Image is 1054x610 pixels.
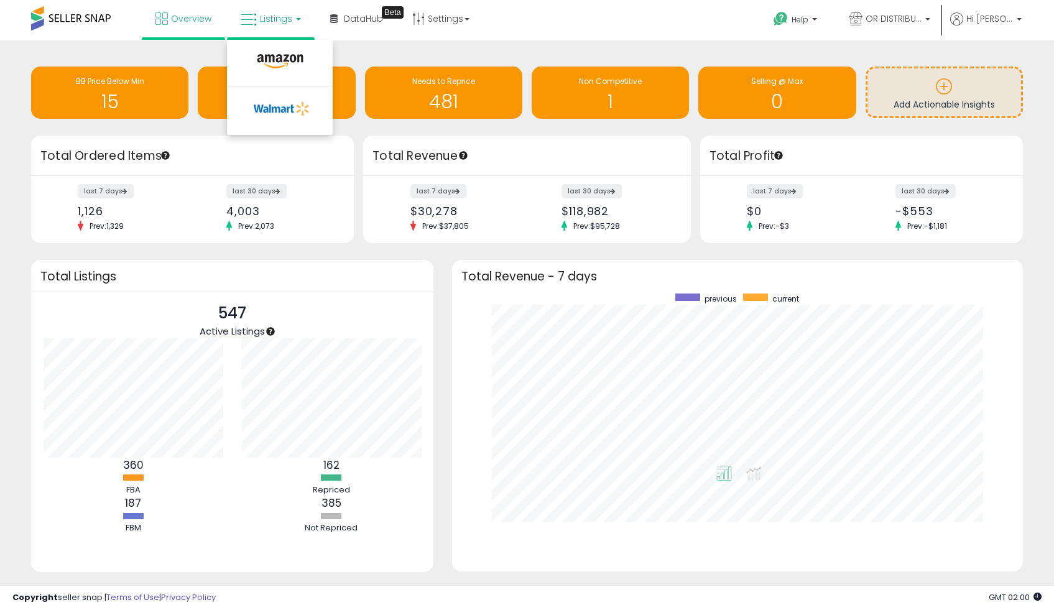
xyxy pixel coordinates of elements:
a: Help [764,2,830,40]
label: last 30 days [226,184,287,198]
label: last 7 days [78,184,134,198]
a: Needs to Reprice 481 [365,67,522,119]
span: Needs to Reprice [412,76,475,86]
div: FBM [96,522,170,534]
a: Inventory Age 0 [198,67,355,119]
div: Tooltip anchor [160,150,171,161]
b: 187 [125,496,141,511]
a: Selling @ Max 0 [698,67,856,119]
div: Repriced [294,484,369,496]
h1: 1 [538,91,683,112]
div: 4,003 [226,205,332,218]
a: Terms of Use [106,591,159,603]
b: 360 [123,458,144,473]
span: Hi [PERSON_NAME] [966,12,1013,25]
p: 547 [200,302,265,325]
label: last 7 days [747,184,803,198]
h1: 481 [371,91,516,112]
div: Tooltip anchor [458,150,469,161]
div: seller snap | | [12,592,216,604]
span: Prev: 1,329 [83,221,130,231]
span: OR DISTRIBUTION [866,12,922,25]
h3: Total Revenue [372,147,682,165]
div: Tooltip anchor [382,6,404,19]
b: 385 [321,496,341,511]
span: Prev: -$1,181 [901,221,953,231]
h1: 15 [37,91,182,112]
span: DataHub [344,12,383,25]
i: Get Help [773,11,788,27]
span: BB Price Below Min [76,76,144,86]
h3: Total Ordered Items [40,147,344,165]
span: Prev: -$3 [752,221,795,231]
span: Listings [260,12,292,25]
span: Prev: $37,805 [416,221,475,231]
h3: Total Revenue - 7 days [461,272,1014,281]
h1: 0 [204,91,349,112]
b: 162 [323,458,340,473]
div: Not Repriced [294,522,369,534]
span: Add Actionable Insights [894,98,995,111]
div: 1,126 [78,205,183,218]
label: last 30 days [562,184,622,198]
div: $30,278 [410,205,518,218]
label: last 30 days [895,184,956,198]
strong: Copyright [12,591,58,603]
label: last 7 days [410,184,466,198]
span: Active Listings [200,325,265,338]
span: Prev: $95,728 [567,221,626,231]
span: current [772,293,799,304]
h3: Total Listings [40,272,424,281]
span: Overview [171,12,211,25]
span: Selling @ Max [751,76,803,86]
div: $118,982 [562,205,669,218]
div: Tooltip anchor [265,326,276,337]
div: Tooltip anchor [773,150,784,161]
span: Help [792,14,808,25]
span: 2025-09-9 02:00 GMT [989,591,1042,603]
h1: 0 [705,91,849,112]
div: $0 [747,205,853,218]
div: FBA [96,484,170,496]
span: previous [705,293,737,304]
span: Non Competitive [579,76,642,86]
div: -$553 [895,205,1001,218]
a: BB Price Below Min 15 [31,67,188,119]
a: Add Actionable Insights [867,68,1021,116]
span: Prev: 2,073 [232,221,280,231]
a: Privacy Policy [161,591,216,603]
h3: Total Profit [710,147,1014,165]
a: Hi [PERSON_NAME] [950,12,1022,40]
a: Non Competitive 1 [532,67,689,119]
